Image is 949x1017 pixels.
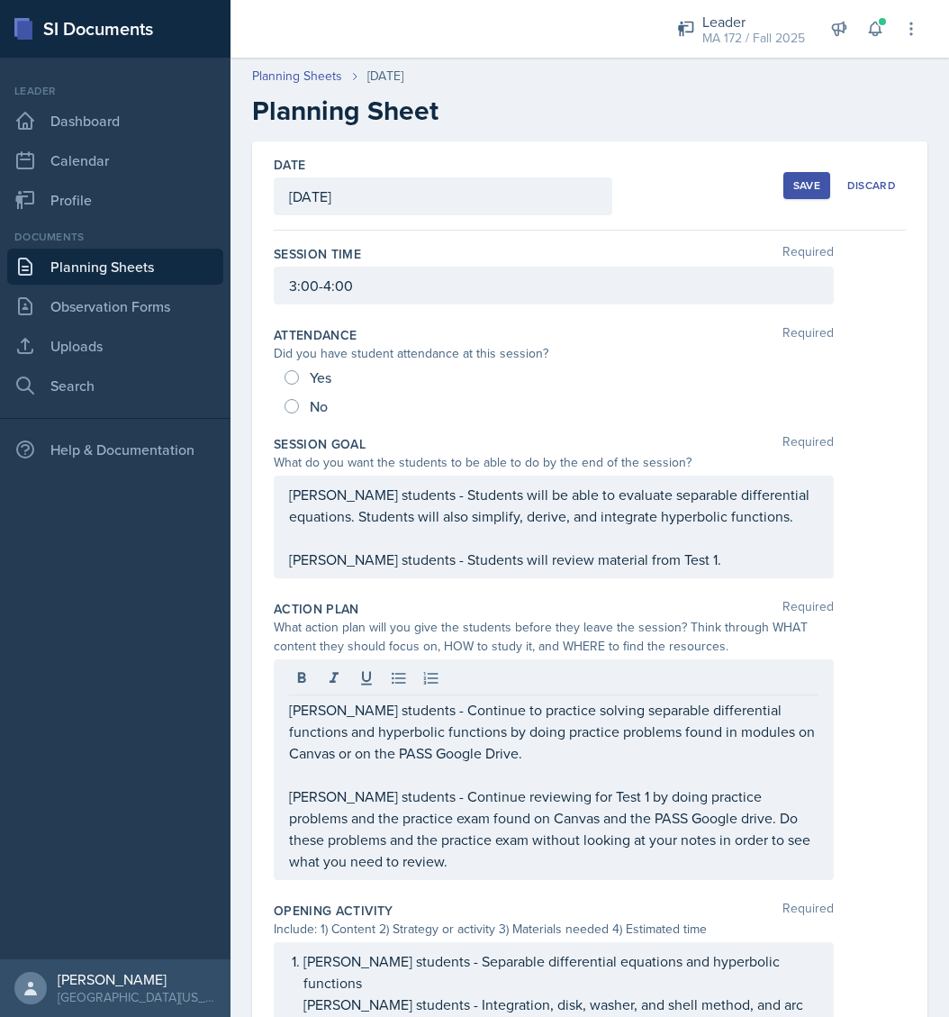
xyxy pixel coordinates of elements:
[274,902,393,920] label: Opening Activity
[274,618,834,656] div: What action plan will you give the students before they leave the session? Think through WHAT con...
[7,229,223,245] div: Documents
[782,326,834,344] span: Required
[310,397,328,415] span: No
[289,549,818,570] p: [PERSON_NAME] students - Students will review material from Test 1.
[7,368,223,404] a: Search
[7,288,223,324] a: Observation Forms
[274,435,366,453] label: Session Goal
[7,103,223,139] a: Dashboard
[289,699,818,764] p: [PERSON_NAME] students - Continue to practice solving separable differential functions and hyperb...
[289,484,818,527] p: [PERSON_NAME] students - Students will be able to evaluate separable differential equations. Stud...
[252,95,927,127] h2: Planning Sheet
[782,600,834,618] span: Required
[7,328,223,364] a: Uploads
[274,453,834,472] div: What do you want the students to be able to do by the end of the session?
[7,83,223,99] div: Leader
[7,182,223,218] a: Profile
[782,245,834,263] span: Required
[7,142,223,178] a: Calendar
[7,249,223,285] a: Planning Sheets
[793,178,820,193] div: Save
[274,245,361,263] label: Session Time
[847,178,896,193] div: Discard
[367,67,403,86] div: [DATE]
[274,344,834,363] div: Did you have student attendance at this session?
[289,785,818,872] p: [PERSON_NAME] students - Continue reviewing for Test 1 by doing practice problems and the practic...
[837,172,906,199] button: Discard
[702,11,805,32] div: Leader
[289,275,818,296] p: 3:00-4:00
[782,435,834,453] span: Required
[702,29,805,48] div: MA 172 / Fall 2025
[7,431,223,468] div: Help & Documentation
[274,600,359,618] label: Action Plan
[274,920,834,939] div: Include: 1) Content 2) Strategy or activity 3) Materials needed 4) Estimated time
[782,902,834,920] span: Required
[783,172,830,199] button: Save
[252,67,342,86] a: Planning Sheets
[274,326,357,344] label: Attendance
[274,156,305,174] label: Date
[310,368,331,386] span: Yes
[58,970,216,988] div: [PERSON_NAME]
[303,950,818,994] p: [PERSON_NAME] students - Separable differential equations and hyperbolic functions
[58,988,216,1006] div: [GEOGRAPHIC_DATA][US_STATE] in [GEOGRAPHIC_DATA]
